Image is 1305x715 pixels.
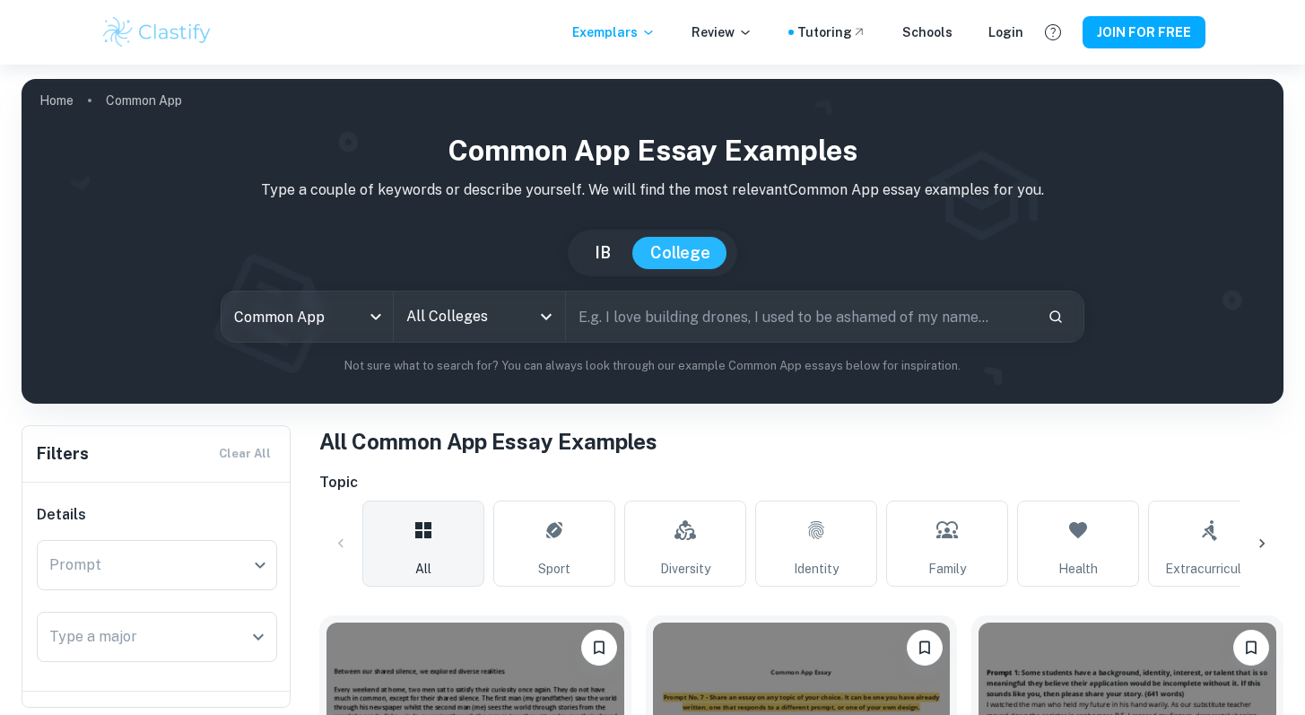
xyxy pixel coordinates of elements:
[797,22,866,42] a: Tutoring
[794,559,839,579] span: Identity
[632,237,728,269] button: College
[660,559,710,579] span: Diversity
[319,425,1283,458] h1: All Common App Essay Examples
[534,304,559,329] button: Open
[37,504,277,526] h6: Details
[1038,17,1068,48] button: Help and Feedback
[907,630,943,666] button: Please log in to bookmark exemplars
[106,91,182,110] p: Common App
[246,624,271,650] button: Open
[37,441,89,466] h6: Filters
[902,22,953,42] a: Schools
[577,237,629,269] button: IB
[1165,559,1253,579] span: Extracurricular
[538,559,570,579] span: Sport
[39,88,74,113] a: Home
[1040,301,1071,332] button: Search
[692,22,753,42] p: Review
[928,559,966,579] span: Family
[36,129,1269,172] h1: Common App Essay Examples
[1233,630,1269,666] button: Please log in to bookmark exemplars
[100,14,214,50] img: Clastify logo
[319,472,1283,493] h6: Topic
[36,357,1269,375] p: Not sure what to search for? You can always look through our example Common App essays below for ...
[22,79,1283,404] img: profile cover
[222,292,393,342] div: Common App
[572,22,656,42] p: Exemplars
[1083,16,1205,48] button: JOIN FOR FREE
[581,630,617,666] button: Please log in to bookmark exemplars
[36,179,1269,201] p: Type a couple of keywords or describe yourself. We will find the most relevant Common App essay e...
[1058,559,1098,579] span: Health
[415,559,431,579] span: All
[566,292,1032,342] input: E.g. I love building drones, I used to be ashamed of my name...
[988,22,1023,42] a: Login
